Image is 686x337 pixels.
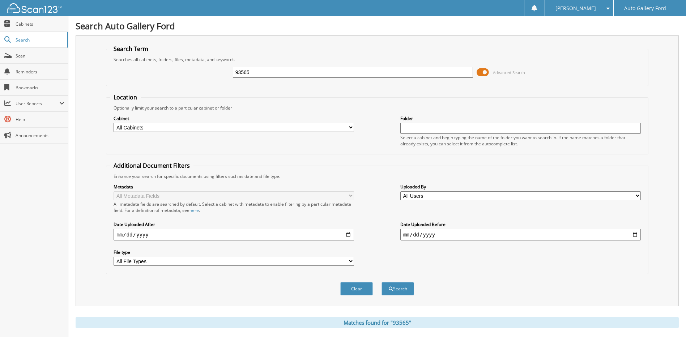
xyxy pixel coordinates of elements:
[110,105,644,111] div: Optionally limit your search to a particular cabinet or folder
[555,6,596,10] span: [PERSON_NAME]
[16,21,64,27] span: Cabinets
[493,70,525,75] span: Advanced Search
[400,115,641,121] label: Folder
[16,53,64,59] span: Scan
[16,85,64,91] span: Bookmarks
[110,93,141,101] legend: Location
[110,56,644,63] div: Searches all cabinets, folders, files, metadata, and keywords
[76,317,679,328] div: Matches found for "93565"
[114,249,354,255] label: File type
[114,201,354,213] div: All metadata fields are searched by default. Select a cabinet with metadata to enable filtering b...
[16,132,64,138] span: Announcements
[400,135,641,147] div: Select a cabinet and begin typing the name of the folder you want to search in. If the name match...
[7,3,61,13] img: scan123-logo-white.svg
[16,101,59,107] span: User Reports
[16,37,63,43] span: Search
[400,221,641,227] label: Date Uploaded Before
[114,229,354,240] input: start
[16,69,64,75] span: Reminders
[114,221,354,227] label: Date Uploaded After
[400,229,641,240] input: end
[340,282,373,295] button: Clear
[382,282,414,295] button: Search
[110,173,644,179] div: Enhance your search for specific documents using filters such as date and file type.
[110,45,152,53] legend: Search Term
[110,162,193,170] legend: Additional Document Filters
[189,207,199,213] a: here
[114,184,354,190] label: Metadata
[624,6,666,10] span: Auto Gallery Ford
[400,184,641,190] label: Uploaded By
[114,115,354,121] label: Cabinet
[16,116,64,123] span: Help
[76,20,679,32] h1: Search Auto Gallery Ford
